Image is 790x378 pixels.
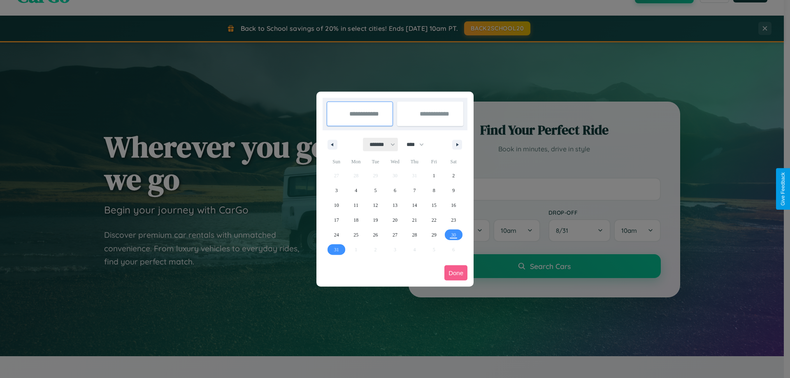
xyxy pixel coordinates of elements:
[444,227,463,242] button: 30
[424,155,444,168] span: Fri
[385,183,404,198] button: 6
[346,213,365,227] button: 18
[335,183,338,198] span: 3
[444,183,463,198] button: 9
[444,265,467,281] button: Done
[346,155,365,168] span: Mon
[374,183,377,198] span: 5
[373,227,378,242] span: 26
[327,155,346,168] span: Sun
[366,227,385,242] button: 26
[346,227,365,242] button: 25
[444,198,463,213] button: 16
[327,242,346,257] button: 31
[353,198,358,213] span: 11
[366,155,385,168] span: Tue
[334,198,339,213] span: 10
[413,183,416,198] span: 7
[405,198,424,213] button: 14
[405,183,424,198] button: 7
[334,227,339,242] span: 24
[366,198,385,213] button: 12
[432,198,437,213] span: 15
[334,213,339,227] span: 17
[385,213,404,227] button: 20
[355,183,357,198] span: 4
[424,183,444,198] button: 8
[452,183,455,198] span: 9
[412,213,417,227] span: 21
[327,213,346,227] button: 17
[433,183,435,198] span: 8
[432,227,437,242] span: 29
[444,155,463,168] span: Sat
[444,168,463,183] button: 2
[327,227,346,242] button: 24
[346,183,365,198] button: 4
[433,168,435,183] span: 1
[366,213,385,227] button: 19
[451,227,456,242] span: 30
[444,213,463,227] button: 23
[424,227,444,242] button: 29
[432,213,437,227] span: 22
[424,213,444,227] button: 22
[353,213,358,227] span: 18
[393,227,397,242] span: 27
[393,198,397,213] span: 13
[452,168,455,183] span: 2
[424,198,444,213] button: 15
[385,198,404,213] button: 13
[366,183,385,198] button: 5
[393,213,397,227] span: 20
[405,155,424,168] span: Thu
[451,213,456,227] span: 23
[373,213,378,227] span: 19
[327,183,346,198] button: 3
[373,198,378,213] span: 12
[780,172,786,206] div: Give Feedback
[346,198,365,213] button: 11
[334,242,339,257] span: 31
[394,183,396,198] span: 6
[405,213,424,227] button: 21
[412,227,417,242] span: 28
[405,227,424,242] button: 28
[327,198,346,213] button: 10
[412,198,417,213] span: 14
[385,155,404,168] span: Wed
[451,198,456,213] span: 16
[385,227,404,242] button: 27
[353,227,358,242] span: 25
[424,168,444,183] button: 1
